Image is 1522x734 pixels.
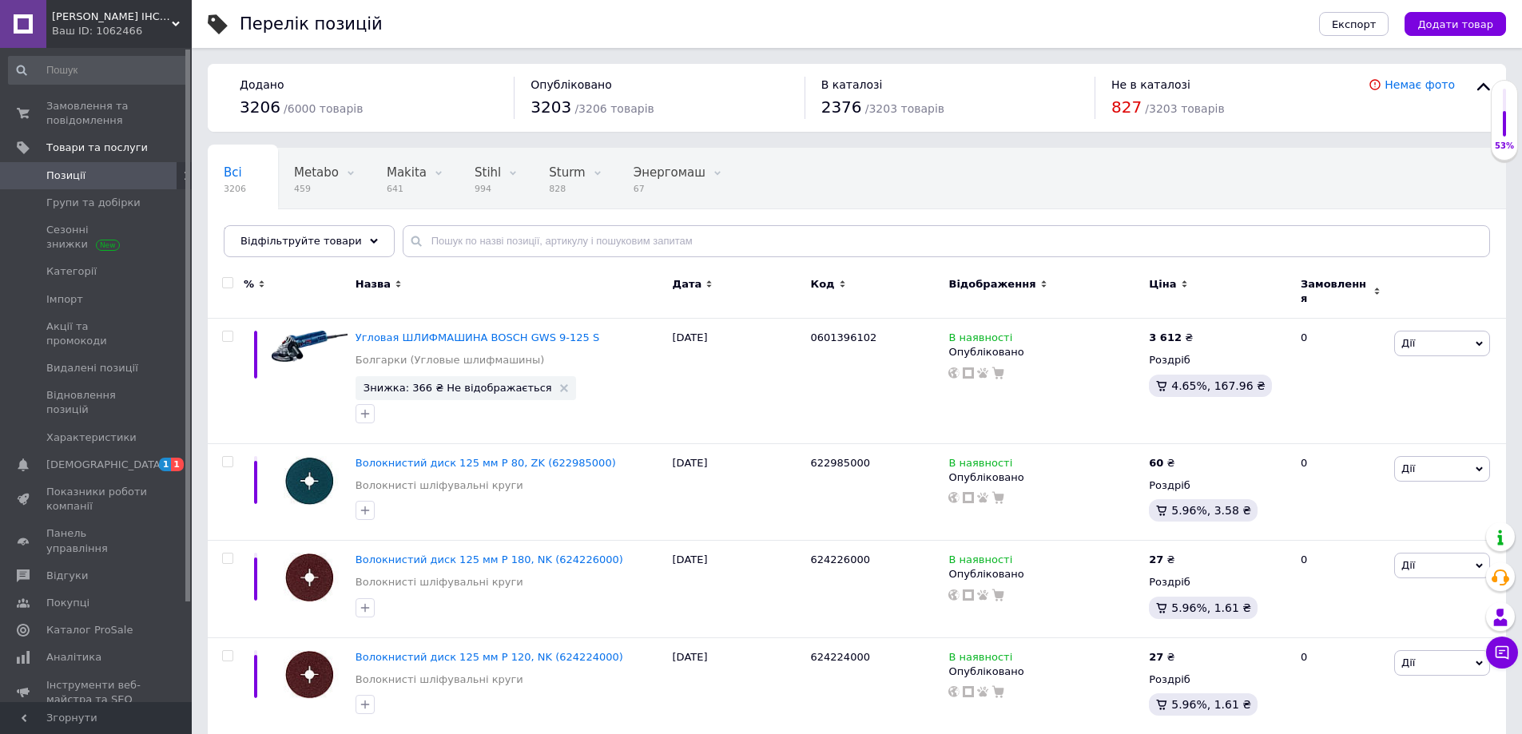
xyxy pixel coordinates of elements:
span: Додати товар [1417,18,1493,30]
a: Волокнистий диск 125 мм P 180, NK (624226000) [356,553,623,565]
span: Назва [356,277,391,292]
span: 3206 [240,97,280,117]
span: Sturm [549,165,585,180]
span: Додано [240,78,284,91]
button: Експорт [1319,12,1389,36]
span: Категорії [46,264,97,279]
b: 60 [1149,457,1163,469]
a: Волокнисті шліфувальні круги [356,575,523,589]
span: 5.96%, 1.61 ₴ [1171,601,1251,614]
span: Аналітика [46,650,101,665]
div: Ваш ID: 1062466 [52,24,192,38]
span: Експорт [1332,18,1377,30]
span: Энергомаш [634,165,705,180]
div: Перелік позицій [240,16,383,33]
span: Makita [387,165,427,180]
span: / 6000 товарів [284,102,363,115]
span: / 3203 товарів [1145,102,1224,115]
span: Замовлення [1301,277,1369,306]
span: Metabo [294,165,339,180]
span: В наявності [948,331,1012,348]
a: Немає фото [1385,78,1455,91]
span: % [244,277,254,292]
span: Товари та послуги [46,141,148,155]
div: 0 [1291,541,1390,638]
span: 3203 [531,97,571,117]
span: 5.96%, 1.61 ₴ [1171,698,1251,711]
span: 1 [159,458,172,471]
span: Видалені позиції [46,361,138,375]
span: Дії [1401,337,1415,349]
span: Дата [673,277,702,292]
span: Відображення [948,277,1035,292]
span: В наявності [948,553,1012,570]
span: Замовлення та повідомлення [46,99,148,128]
div: ₴ [1149,456,1174,470]
a: Болгарки (Угловые шлифмашины) [356,353,545,367]
div: [DATE] [669,541,807,638]
span: 2376 [821,97,862,117]
div: Опубліковано [948,567,1141,581]
span: 5.96%, 3.58 ₴ [1171,504,1251,517]
input: Пошук [8,56,189,85]
button: Додати товар [1405,12,1506,36]
span: Сезонні знижки [46,223,148,252]
span: Дії [1401,657,1415,669]
span: 0601396102 [811,331,877,343]
span: 994 [475,183,501,195]
span: BauMaster [224,226,288,240]
b: 27 [1149,553,1163,565]
span: Не в каталозі [1111,78,1190,91]
div: Роздріб [1149,353,1287,367]
span: Покупці [46,596,89,610]
div: ₴ [1149,553,1174,567]
div: 0 [1291,319,1390,444]
span: 1 [171,458,184,471]
span: В наявності [948,457,1012,474]
span: Код [811,277,835,292]
div: 0 [1291,443,1390,541]
b: 3 612 [1149,331,1182,343]
span: 828 [549,183,585,195]
a: Волокнисті шліфувальні круги [356,673,523,687]
span: ВАКУЛА ІНСТРУМЕНТ [52,10,172,24]
span: Характеристики [46,430,137,445]
span: В наявності [948,651,1012,668]
span: Опубліковано [531,78,612,91]
span: Показники роботи компанії [46,485,148,514]
a: Угловая ШЛИФМАШИНА BOSCH GWS 9-125 S [356,331,599,343]
span: Відгуки [46,569,88,583]
a: Волокнистий диск 125 мм P 120, NK (624224000) [356,651,623,663]
span: 3206 [224,183,246,195]
span: Всі [224,165,242,180]
div: 53% [1492,141,1517,152]
span: [DEMOGRAPHIC_DATA] [46,458,165,472]
div: Опубліковано [948,470,1141,485]
span: Ціна [1149,277,1176,292]
span: Імпорт [46,292,83,307]
b: 27 [1149,651,1163,663]
span: Інструменти веб-майстра та SEO [46,678,148,707]
span: / 3206 товарів [574,102,654,115]
div: ₴ [1149,650,1174,665]
span: 622985000 [811,457,870,469]
img: Угловая ШЛИФМАШИНА BOSCH GWS 9-125 S [272,331,348,362]
img: Волокнистий диск 125 мм P 120, NK (624224000) [272,650,348,700]
div: Опубліковано [948,665,1141,679]
span: 67 [634,183,705,195]
div: [DATE] [669,319,807,444]
span: Дії [1401,559,1415,571]
span: 459 [294,183,339,195]
span: Відновлення позицій [46,388,148,417]
span: Групи та добірки [46,196,141,210]
span: 827 [1111,97,1142,117]
span: В каталозі [821,78,883,91]
span: 4.65%, 167.96 ₴ [1171,379,1266,392]
input: Пошук по назві позиції, артикулу і пошуковим запитам [403,225,1490,257]
a: Волокнистий диск 125 мм P 80, ZK (622985000) [356,457,616,469]
span: Stihl [475,165,501,180]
